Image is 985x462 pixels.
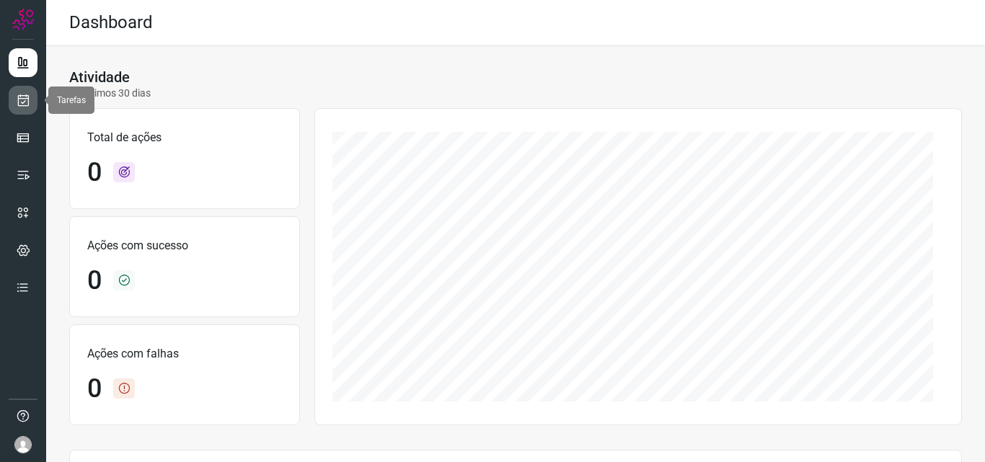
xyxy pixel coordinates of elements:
[87,129,282,146] p: Total de ações
[69,86,151,101] p: Últimos 30 dias
[69,68,130,86] h3: Atividade
[69,12,153,33] h2: Dashboard
[87,265,102,296] h1: 0
[87,373,102,404] h1: 0
[12,9,34,30] img: Logo
[87,237,282,254] p: Ações com sucesso
[87,157,102,188] h1: 0
[87,345,282,363] p: Ações com falhas
[57,95,86,105] span: Tarefas
[14,436,32,453] img: avatar-user-boy.jpg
